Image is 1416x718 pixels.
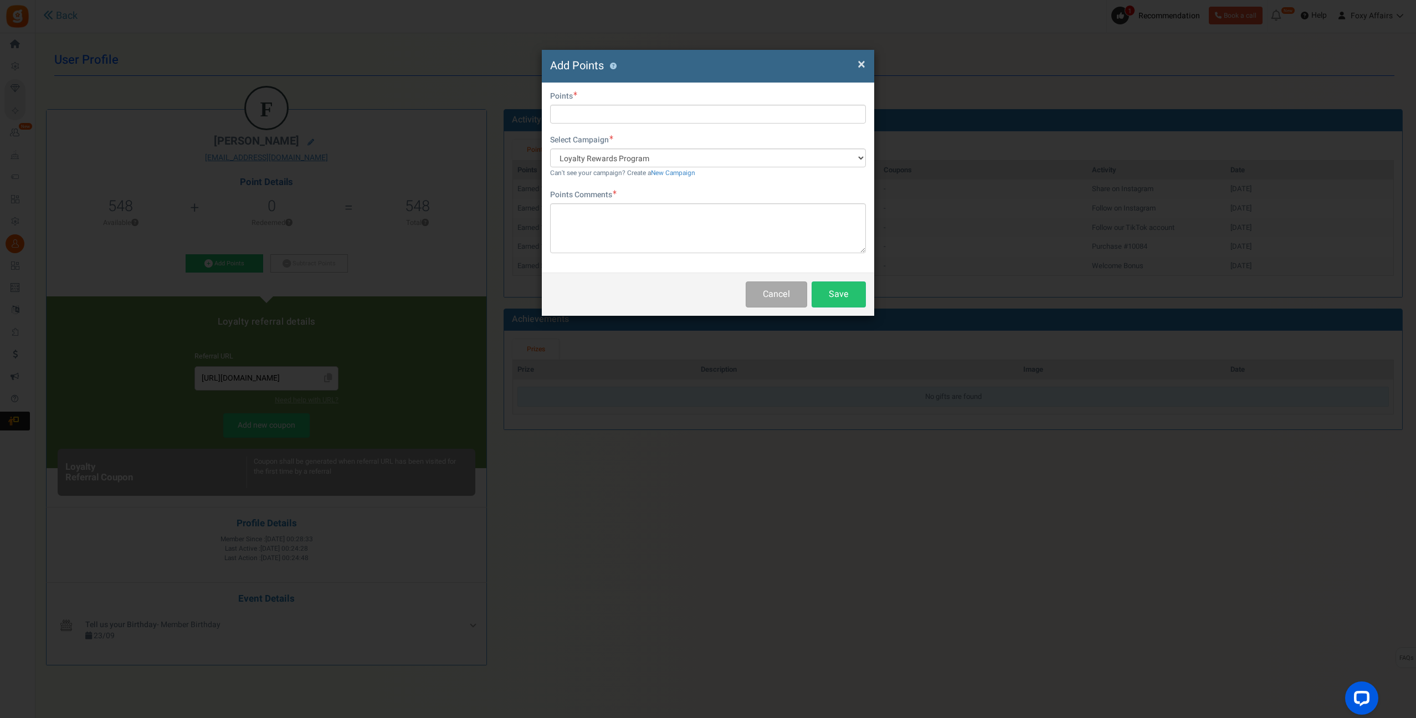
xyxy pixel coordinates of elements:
[550,189,617,201] label: Points Comments
[550,58,604,74] span: Add Points
[651,168,695,178] a: New Campaign
[858,54,865,75] span: ×
[812,281,866,307] button: Save
[550,91,577,102] label: Points
[609,63,617,70] button: ?
[550,135,613,146] label: Select Campaign
[746,281,807,307] button: Cancel
[550,168,695,178] small: Can't see your campaign? Create a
